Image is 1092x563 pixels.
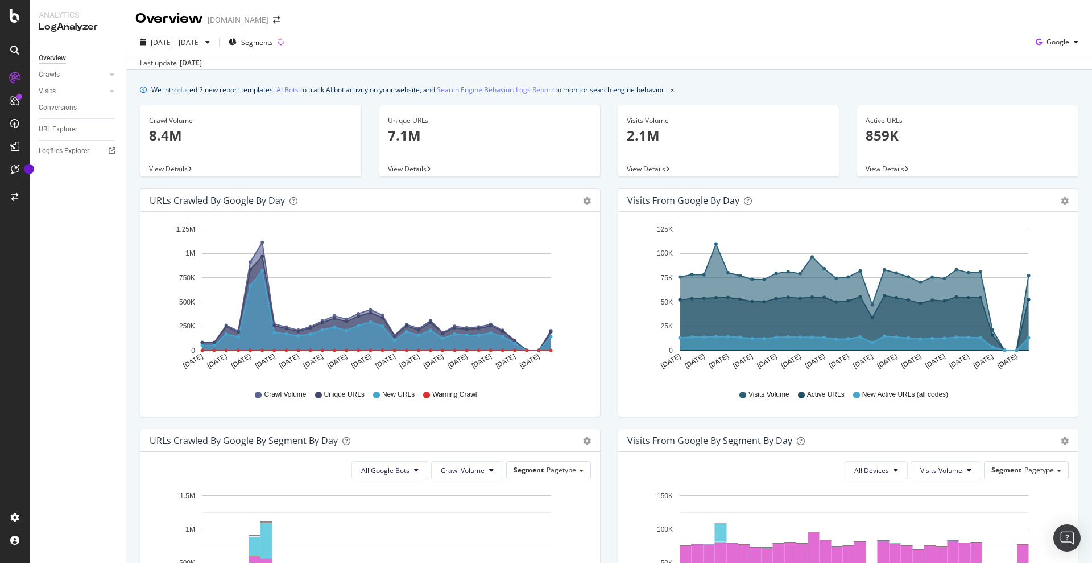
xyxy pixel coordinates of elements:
span: All Google Bots [361,466,409,475]
div: Analytics [39,9,117,20]
text: [DATE] [780,352,803,370]
div: gear [583,437,591,445]
div: Conversions [39,102,77,114]
a: Crawls [39,69,106,81]
span: New Active URLs (all codes) [862,390,948,400]
text: 75K [661,274,673,282]
text: 250K [179,322,195,330]
span: View Details [388,164,427,174]
div: Visits from Google by day [627,195,739,206]
text: [DATE] [900,352,923,370]
button: Segments [224,33,278,51]
span: Segments [241,38,273,47]
div: Open Intercom Messenger [1053,524,1081,552]
text: 0 [669,347,673,355]
span: Active URLs [807,390,845,400]
button: All Devices [845,461,908,479]
div: LogAnalyzer [39,20,117,34]
text: 100K [657,250,673,258]
span: All Devices [854,466,889,475]
text: 1.5M [180,492,195,500]
span: Pagetype [547,465,576,475]
span: [DATE] - [DATE] [151,38,201,47]
svg: A chart. [150,221,586,379]
text: [DATE] [302,352,325,370]
text: [DATE] [852,352,875,370]
a: Conversions [39,102,118,114]
text: 1M [185,525,195,533]
svg: A chart. [627,221,1064,379]
text: [DATE] [684,352,706,370]
span: Google [1046,37,1069,47]
button: Visits Volume [911,461,981,479]
button: Crawl Volume [431,461,503,479]
text: [DATE] [181,352,204,370]
span: View Details [149,164,188,174]
p: 8.4M [149,126,353,145]
div: Logfiles Explorer [39,145,89,157]
span: Segment [514,465,544,475]
div: Tooltip anchor [24,164,34,174]
div: Crawls [39,69,60,81]
text: 125K [657,225,673,233]
div: [DATE] [180,58,202,68]
a: Logfiles Explorer [39,145,118,157]
div: gear [1061,197,1069,205]
text: 750K [179,274,195,282]
text: [DATE] [326,352,349,370]
text: [DATE] [494,352,517,370]
text: [DATE] [708,352,730,370]
div: We introduced 2 new report templates: to track AI bot activity on your website, and to monitor se... [151,84,666,96]
div: arrow-right-arrow-left [273,16,280,24]
text: [DATE] [278,352,300,370]
button: All Google Bots [351,461,428,479]
text: [DATE] [374,352,397,370]
a: Visits [39,85,106,97]
text: [DATE] [924,352,946,370]
button: Google [1031,33,1083,51]
div: Overview [135,9,203,28]
div: Visits Volume [627,116,830,126]
text: 50K [661,298,673,306]
div: gear [583,197,591,205]
div: Unique URLs [388,116,591,126]
div: URL Explorer [39,124,77,135]
text: [DATE] [731,352,754,370]
span: Visits Volume [748,390,789,400]
text: [DATE] [972,352,995,370]
span: Visits Volume [920,466,962,475]
text: 25K [661,322,673,330]
a: AI Bots [276,84,299,96]
div: URLs Crawled by Google By Segment By Day [150,435,338,446]
text: [DATE] [422,352,445,370]
text: [DATE] [206,352,229,370]
div: URLs Crawled by Google by day [150,195,285,206]
text: 150K [657,492,673,500]
div: Visits from Google By Segment By Day [627,435,792,446]
span: View Details [866,164,904,174]
span: Warning Crawl [432,390,477,400]
text: 500K [179,298,195,306]
text: [DATE] [230,352,253,370]
div: gear [1061,437,1069,445]
div: Last update [140,58,202,68]
div: Crawl Volume [149,116,353,126]
text: [DATE] [398,352,421,370]
text: [DATE] [996,352,1019,370]
span: Crawl Volume [264,390,306,400]
text: 1.25M [176,225,195,233]
div: info banner [140,84,1078,96]
text: [DATE] [518,352,541,370]
text: 0 [191,347,195,355]
div: Active URLs [866,116,1069,126]
text: 100K [657,525,673,533]
div: [DOMAIN_NAME] [208,14,268,26]
span: Unique URLs [324,390,365,400]
text: [DATE] [876,352,899,370]
button: [DATE] - [DATE] [135,33,214,51]
a: URL Explorer [39,124,118,135]
text: [DATE] [804,352,826,370]
text: [DATE] [659,352,682,370]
